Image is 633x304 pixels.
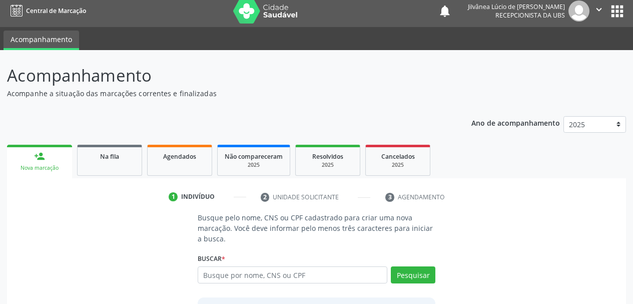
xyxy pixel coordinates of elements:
div: 1 [169,192,178,201]
div: 2025 [303,161,353,169]
div: 2025 [225,161,283,169]
button:  [589,1,608,22]
span: Agendados [163,152,196,161]
span: Cancelados [381,152,415,161]
button: notifications [438,4,452,18]
span: Resolvidos [312,152,343,161]
p: Acompanhe a situação das marcações correntes e finalizadas [7,88,440,99]
button: Pesquisar [391,266,435,283]
span: Recepcionista da UBS [495,11,565,20]
i:  [593,4,604,15]
div: 2025 [373,161,423,169]
span: Não compareceram [225,152,283,161]
div: Jilvânea Lúcio de [PERSON_NAME] [468,3,565,11]
img: img [568,1,589,22]
span: Central de Marcação [26,7,86,15]
button: apps [608,3,626,20]
a: Acompanhamento [4,31,79,50]
span: Na fila [100,152,119,161]
p: Ano de acompanhamento [471,116,560,129]
div: person_add [34,151,45,162]
div: Indivíduo [181,192,215,201]
label: Buscar [198,251,225,266]
input: Busque por nome, CNS ou CPF [198,266,388,283]
div: Nova marcação [14,164,65,172]
a: Central de Marcação [7,3,86,19]
p: Acompanhamento [7,63,440,88]
p: Busque pelo nome, CNS ou CPF cadastrado para criar uma nova marcação. Você deve informar pelo men... [198,212,436,244]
